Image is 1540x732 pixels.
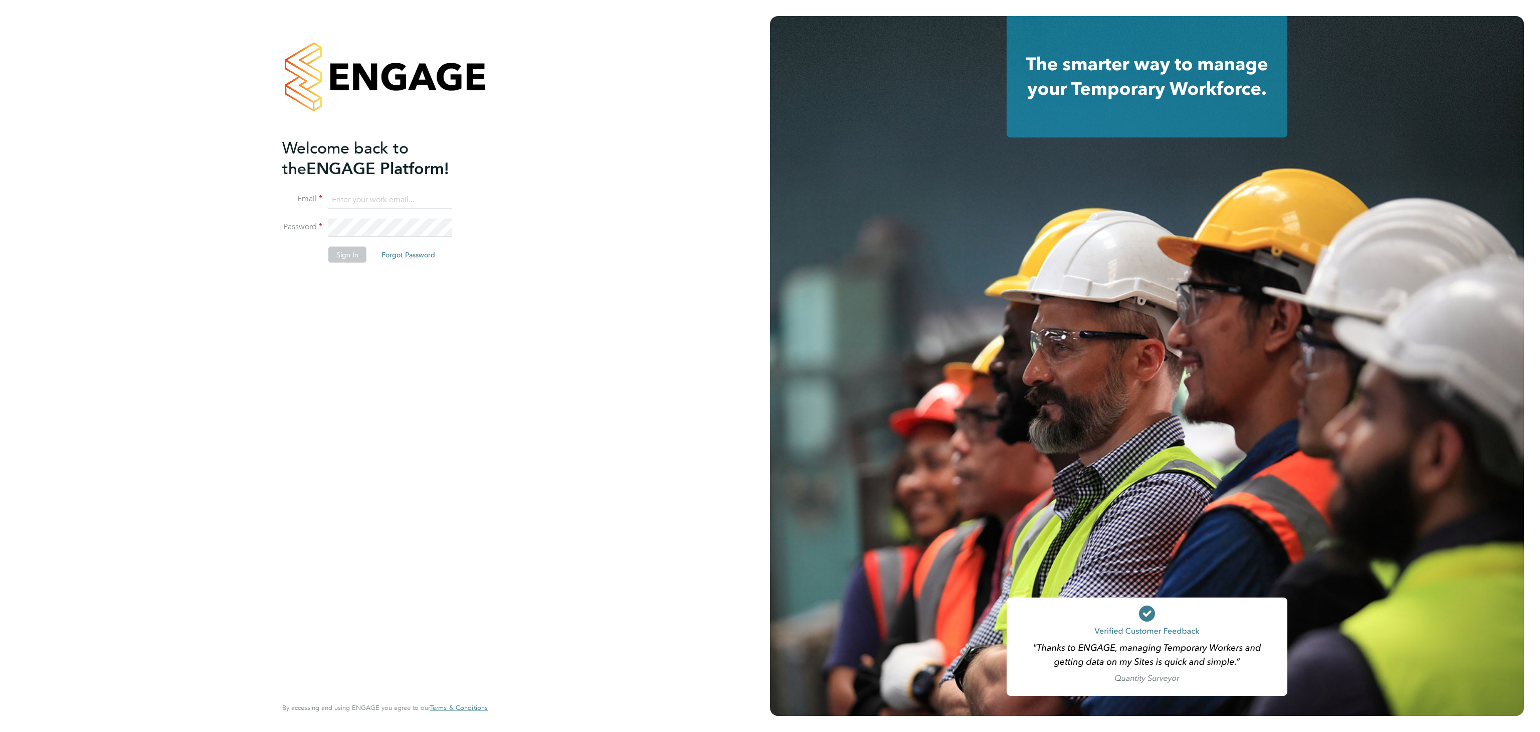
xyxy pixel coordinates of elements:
[328,247,366,263] button: Sign In
[282,137,478,179] h2: ENGAGE Platform!
[282,138,409,178] span: Welcome back to the
[328,191,452,209] input: Enter your work email...
[373,247,443,263] button: Forgot Password
[282,222,322,232] label: Password
[430,704,488,712] a: Terms & Conditions
[282,194,322,204] label: Email
[430,703,488,712] span: Terms & Conditions
[282,703,488,712] span: By accessing and using ENGAGE you agree to our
